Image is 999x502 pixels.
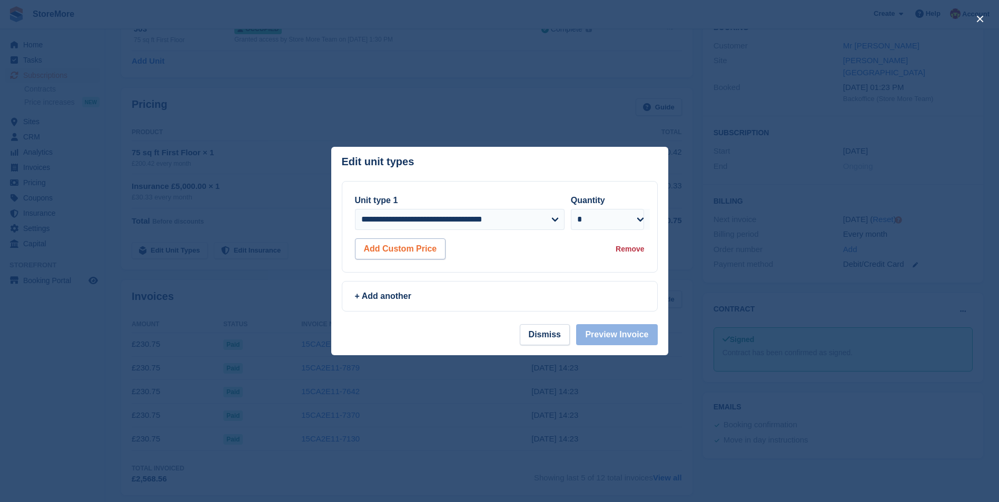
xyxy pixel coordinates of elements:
[520,324,570,345] button: Dismiss
[571,196,605,205] label: Quantity
[355,238,446,259] button: Add Custom Price
[616,244,644,255] div: Remove
[355,290,645,303] div: + Add another
[576,324,657,345] button: Preview Invoice
[972,11,988,27] button: close
[342,281,658,312] a: + Add another
[342,156,414,168] p: Edit unit types
[355,196,398,205] label: Unit type 1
